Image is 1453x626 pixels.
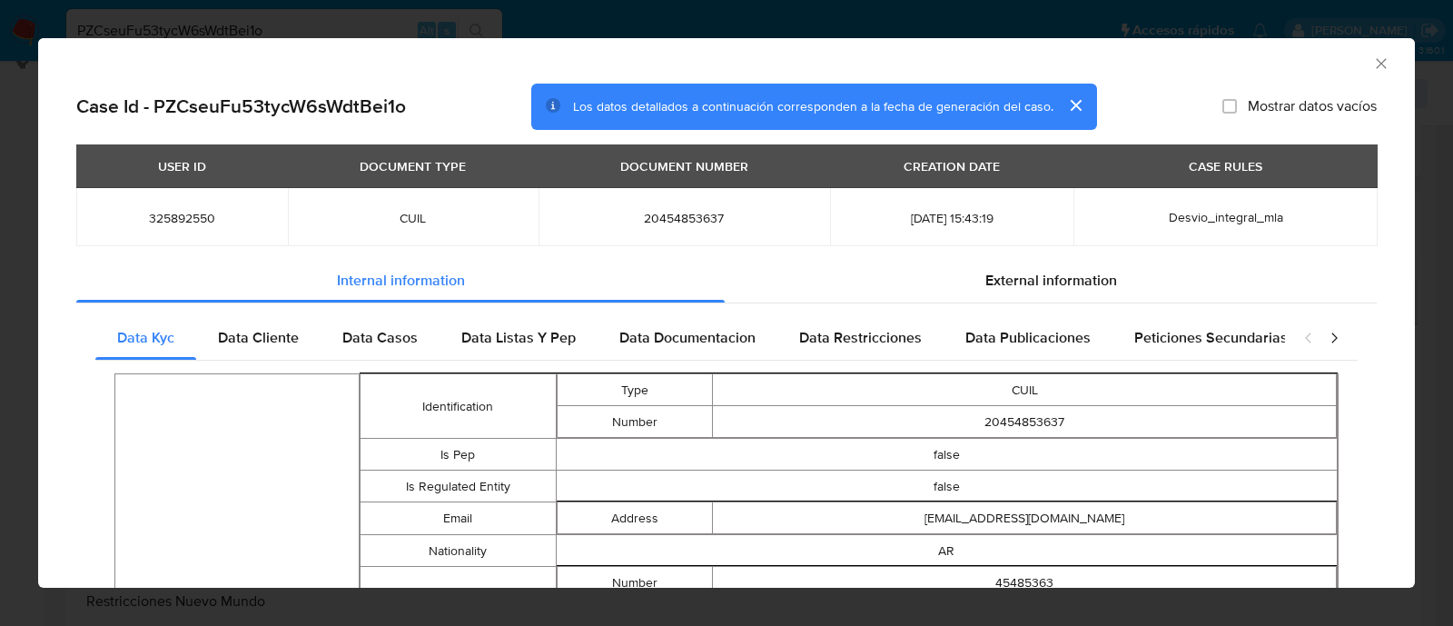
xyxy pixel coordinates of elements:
[713,374,1337,406] td: CUIL
[361,439,556,471] td: Is Pep
[609,151,759,182] div: DOCUMENT NUMBER
[713,567,1337,599] td: 45485363
[98,210,266,226] span: 325892550
[342,327,418,348] span: Data Casos
[76,259,1377,303] div: Detailed info
[147,151,217,182] div: USER ID
[1134,327,1288,348] span: Peticiones Secundarias
[361,471,556,502] td: Is Regulated Entity
[337,270,465,291] span: Internal information
[361,502,556,535] td: Email
[556,471,1338,502] td: false
[1178,151,1273,182] div: CASE RULES
[361,374,556,439] td: Identification
[117,327,174,348] span: Data Kyc
[1222,99,1237,114] input: Mostrar datos vacíos
[557,502,713,534] td: Address
[557,567,713,599] td: Number
[1053,84,1097,127] button: cerrar
[310,210,517,226] span: CUIL
[95,316,1285,360] div: Detailed internal info
[1169,208,1283,226] span: Desvio_integral_mla
[1372,55,1389,71] button: Cerrar ventana
[965,327,1091,348] span: Data Publicaciones
[556,535,1338,567] td: AR
[799,327,922,348] span: Data Restricciones
[76,94,406,118] h2: Case Id - PZCseuFu53tycW6sWdtBei1o
[985,270,1117,291] span: External information
[713,502,1337,534] td: [EMAIL_ADDRESS][DOMAIN_NAME]
[361,535,556,567] td: Nationality
[573,97,1053,115] span: Los datos detallados a continuación corresponden a la fecha de generación del caso.
[852,210,1052,226] span: [DATE] 15:43:19
[1248,97,1377,115] span: Mostrar datos vacíos
[713,406,1337,438] td: 20454853637
[560,210,809,226] span: 20454853637
[619,327,756,348] span: Data Documentacion
[218,327,299,348] span: Data Cliente
[349,151,477,182] div: DOCUMENT TYPE
[556,439,1338,471] td: false
[557,406,713,438] td: Number
[557,374,713,406] td: Type
[461,327,576,348] span: Data Listas Y Pep
[38,38,1415,588] div: closure-recommendation-modal
[893,151,1011,182] div: CREATION DATE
